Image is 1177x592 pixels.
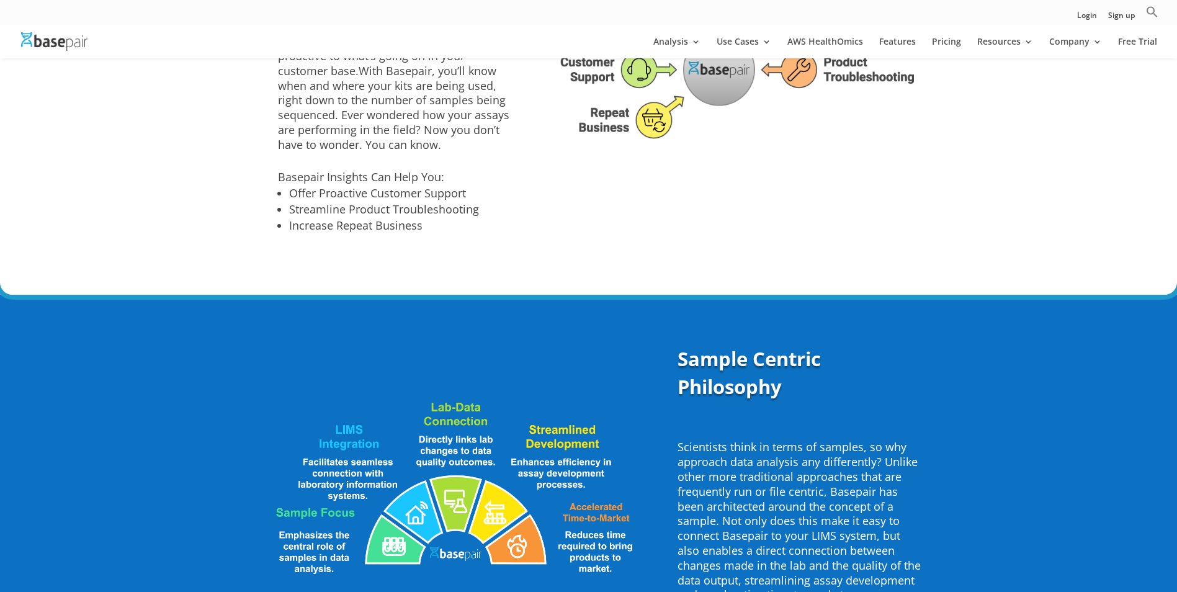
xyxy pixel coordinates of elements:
[1077,12,1097,25] a: Login
[787,37,863,58] a: AWS HealthOmics
[1118,37,1157,58] a: Free Trial
[879,37,916,58] a: Features
[289,186,466,200] span: Offer Proactive Customer Support
[653,37,700,58] a: Analysis
[278,63,509,152] span: With Basepair, you’ll know when and where your kits are being used, right down to the number of s...
[932,37,961,58] a: Pricing
[1108,12,1135,25] a: Sign up
[21,32,87,50] img: Basepair
[977,37,1033,58] a: Resources
[254,395,641,580] img: napkin-selection (51)
[1115,530,1162,577] iframe: Drift Widget Chat Controller
[1146,6,1158,18] svg: Search
[289,218,423,233] span: Increase Repeat Business
[1049,37,1102,58] a: Company
[1146,6,1158,25] a: Search Icon Link
[289,202,479,217] span: Streamline Product Troubleshooting
[717,37,771,58] a: Use Cases
[278,169,444,184] span: Basepair Insights Can Help You:
[678,346,821,400] b: Sample Centric Philosophy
